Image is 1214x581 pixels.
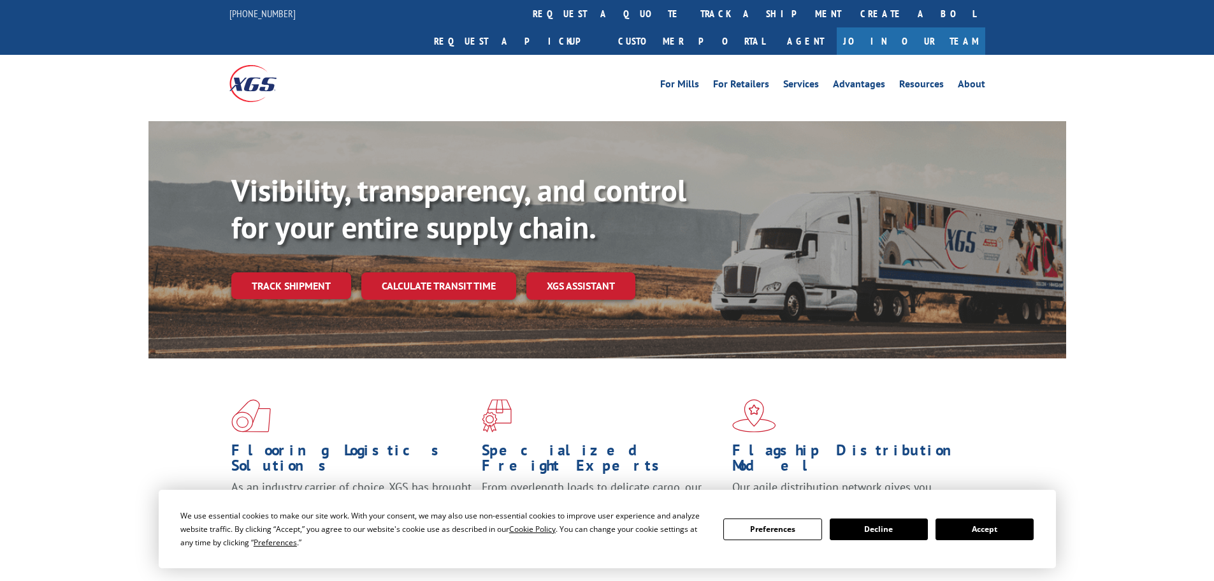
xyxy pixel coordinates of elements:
[899,79,944,93] a: Resources
[231,272,351,299] a: Track shipment
[609,27,774,55] a: Customer Portal
[509,524,556,534] span: Cookie Policy
[774,27,837,55] a: Agent
[723,518,821,540] button: Preferences
[732,443,973,480] h1: Flagship Distribution Model
[526,272,635,300] a: XGS ASSISTANT
[424,27,609,55] a: Request a pickup
[231,170,686,247] b: Visibility, transparency, and control for your entire supply chain.
[936,518,1034,540] button: Accept
[482,399,512,432] img: xgs-icon-focused-on-flooring-red
[231,399,271,432] img: xgs-icon-total-supply-chain-intelligence-red
[958,79,985,93] a: About
[660,79,699,93] a: For Mills
[159,490,1056,568] div: Cookie Consent Prompt
[837,27,985,55] a: Join Our Team
[231,443,472,480] h1: Flooring Logistics Solutions
[732,399,776,432] img: xgs-icon-flagship-distribution-model-red
[231,480,472,525] span: As an industry carrier of choice, XGS has brought innovation and dedication to flooring logistics...
[482,480,723,536] p: From overlength loads to delicate cargo, our experienced staff knows the best way to move your fr...
[229,7,296,20] a: [PHONE_NUMBER]
[833,79,885,93] a: Advantages
[254,537,297,548] span: Preferences
[180,509,708,549] div: We use essential cookies to make our site work. With your consent, we may also use non-essential ...
[361,272,516,300] a: Calculate transit time
[713,79,769,93] a: For Retailers
[482,443,723,480] h1: Specialized Freight Experts
[830,518,928,540] button: Decline
[783,79,819,93] a: Services
[732,480,967,510] span: Our agile distribution network gives you nationwide inventory management on demand.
